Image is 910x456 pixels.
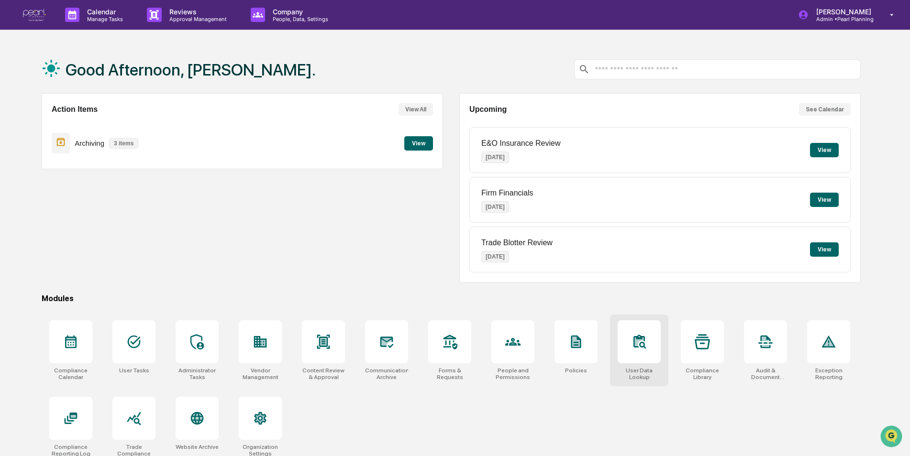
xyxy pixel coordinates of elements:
p: [DATE] [481,251,509,262]
p: Calendar [79,8,128,16]
div: Compliance Library [681,367,724,380]
img: logo [23,9,46,22]
img: 1746055101610-c473b297-6a78-478c-a979-82029cc54cd1 [10,73,27,90]
p: Trade Blotter Review [481,239,553,247]
div: Exception Reporting [807,367,850,380]
a: View [404,138,433,147]
div: Modules [42,294,861,303]
div: People and Permissions [491,367,534,380]
div: Audit & Document Logs [744,367,787,380]
div: Start new chat [33,73,157,83]
div: 🖐️ [10,121,17,129]
p: Reviews [162,8,232,16]
span: Data Lookup [19,139,60,148]
div: Vendor Management [239,367,282,380]
div: We're available if you need us! [33,83,121,90]
p: Approval Management [162,16,232,22]
div: 🔎 [10,140,17,147]
div: User Tasks [119,367,149,374]
a: 🖐️Preclearance [6,117,66,134]
button: View [810,193,839,207]
span: Attestations [79,120,119,130]
p: E&O Insurance Review [481,139,560,148]
p: Company [265,8,333,16]
div: User Data Lookup [618,367,661,380]
p: How can we help? [10,20,174,35]
div: Website Archive [176,444,219,450]
div: 🗄️ [69,121,77,129]
button: View [810,143,839,157]
div: Forms & Requests [428,367,471,380]
div: Communications Archive [365,367,408,380]
a: Powered byPylon [67,162,116,169]
p: Manage Tasks [79,16,128,22]
button: See Calendar [799,103,851,116]
span: Preclearance [19,120,62,130]
a: 🔎Data Lookup [6,135,64,152]
button: View [810,242,839,257]
button: Start new chat [163,76,174,87]
p: Firm Financials [481,189,533,197]
p: People, Data, Settings [265,16,333,22]
p: [DATE] [481,201,509,213]
p: Archiving [75,139,104,147]
button: View [404,136,433,151]
span: Pylon [95,162,116,169]
a: 🗄️Attestations [66,117,122,134]
h2: Action Items [52,105,98,114]
button: View All [399,103,433,116]
p: 3 items [109,138,138,149]
div: Compliance Calendar [49,367,92,380]
p: [DATE] [481,152,509,163]
div: Content Review & Approval [302,367,345,380]
p: Admin • Pearl Planning [809,16,876,22]
h1: Good Afternoon, [PERSON_NAME]. [66,60,316,79]
div: Administrator Tasks [176,367,219,380]
div: Policies [565,367,587,374]
h2: Upcoming [469,105,507,114]
iframe: Open customer support [879,424,905,450]
p: [PERSON_NAME] [809,8,876,16]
